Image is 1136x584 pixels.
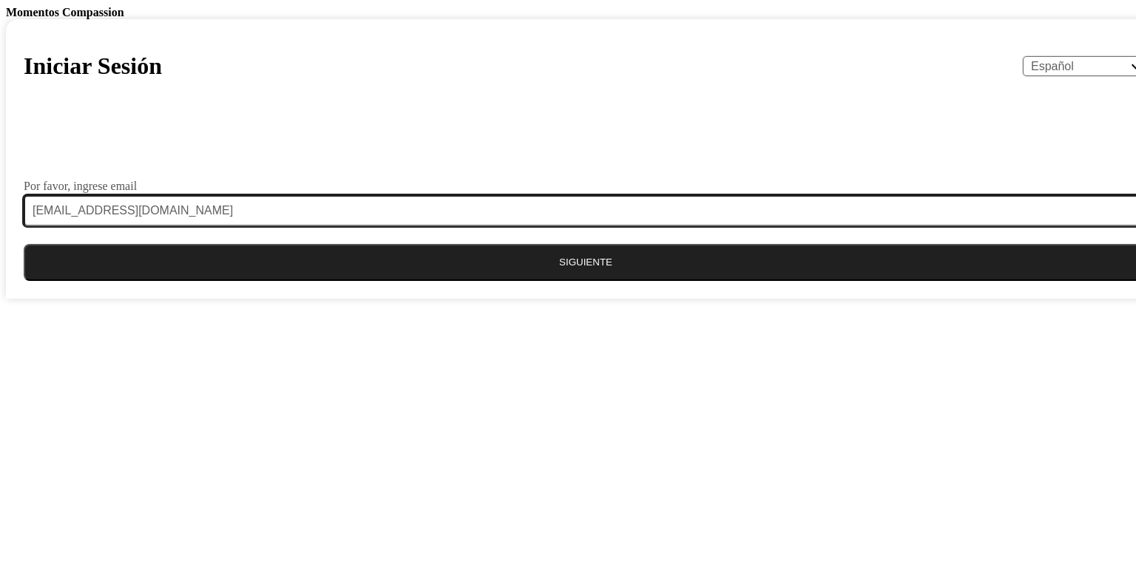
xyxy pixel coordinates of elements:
[6,6,124,18] b: Momentos Compassion
[24,180,137,192] label: Por favor, ingrese email
[24,52,162,80] h1: Iniciar Sesión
